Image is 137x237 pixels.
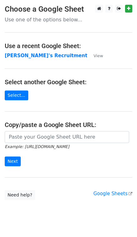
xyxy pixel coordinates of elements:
a: Google Sheets [93,191,132,196]
small: Example: [URL][DOMAIN_NAME] [5,144,69,149]
input: Next [5,157,21,166]
h3: Choose a Google Sheet [5,5,132,14]
small: View [94,53,103,58]
input: Paste your Google Sheet URL here [5,131,129,143]
h4: Use a recent Google Sheet: [5,42,132,50]
a: Select... [5,91,28,100]
h4: Select another Google Sheet: [5,78,132,86]
a: Need help? [5,190,35,200]
a: View [87,53,103,58]
a: [PERSON_NAME]'s Recruitment [5,53,87,58]
p: Use one of the options below... [5,16,132,23]
h4: Copy/paste a Google Sheet URL: [5,121,132,129]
